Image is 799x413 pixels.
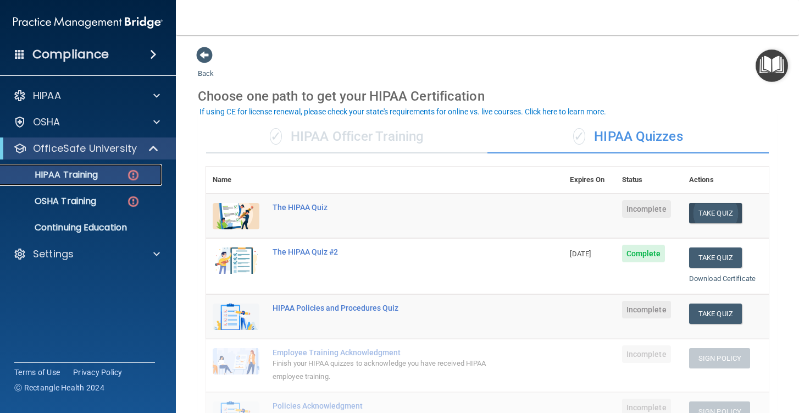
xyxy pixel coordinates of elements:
[273,348,508,357] div: Employee Training Acknowledgment
[7,196,96,207] p: OSHA Training
[198,80,777,112] div: Choose one path to get your HIPAA Certification
[615,167,683,194] th: Status
[7,222,157,233] p: Continuing Education
[33,115,60,129] p: OSHA
[563,167,615,194] th: Expires On
[33,247,74,261] p: Settings
[33,89,61,102] p: HIPAA
[199,108,606,115] div: If using CE for license renewal, please check your state's requirements for online vs. live cours...
[7,169,98,180] p: HIPAA Training
[487,120,769,153] div: HIPAA Quizzes
[14,367,60,378] a: Terms of Use
[570,250,591,258] span: [DATE]
[14,382,104,393] span: Ⓒ Rectangle Health 2024
[273,203,508,212] div: The HIPAA Quiz
[13,142,159,155] a: OfficeSafe University
[273,247,508,256] div: The HIPAA Quiz #2
[609,335,786,379] iframe: Drift Widget Chat Controller
[573,128,585,145] span: ✓
[206,120,487,153] div: HIPAA Officer Training
[756,49,788,82] button: Open Resource Center
[689,304,742,324] button: Take Quiz
[13,12,163,34] img: PMB logo
[689,203,742,223] button: Take Quiz
[32,47,109,62] h4: Compliance
[270,128,282,145] span: ✓
[198,106,608,117] button: If using CE for license renewal, please check your state's requirements for online vs. live cours...
[33,142,137,155] p: OfficeSafe University
[126,168,140,182] img: danger-circle.6113f641.png
[622,245,665,262] span: Complete
[273,357,508,383] div: Finish your HIPAA quizzes to acknowledge you have received HIPAA employee training.
[689,247,742,268] button: Take Quiz
[198,56,214,78] a: Back
[13,247,160,261] a: Settings
[683,167,769,194] th: Actions
[273,304,508,312] div: HIPAA Policies and Procedures Quiz
[73,367,123,378] a: Privacy Policy
[13,115,160,129] a: OSHA
[622,301,671,318] span: Incomplete
[126,195,140,208] img: danger-circle.6113f641.png
[689,274,756,283] a: Download Certificate
[273,401,508,410] div: Policies Acknowledgment
[13,89,160,102] a: HIPAA
[206,167,266,194] th: Name
[622,200,671,218] span: Incomplete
